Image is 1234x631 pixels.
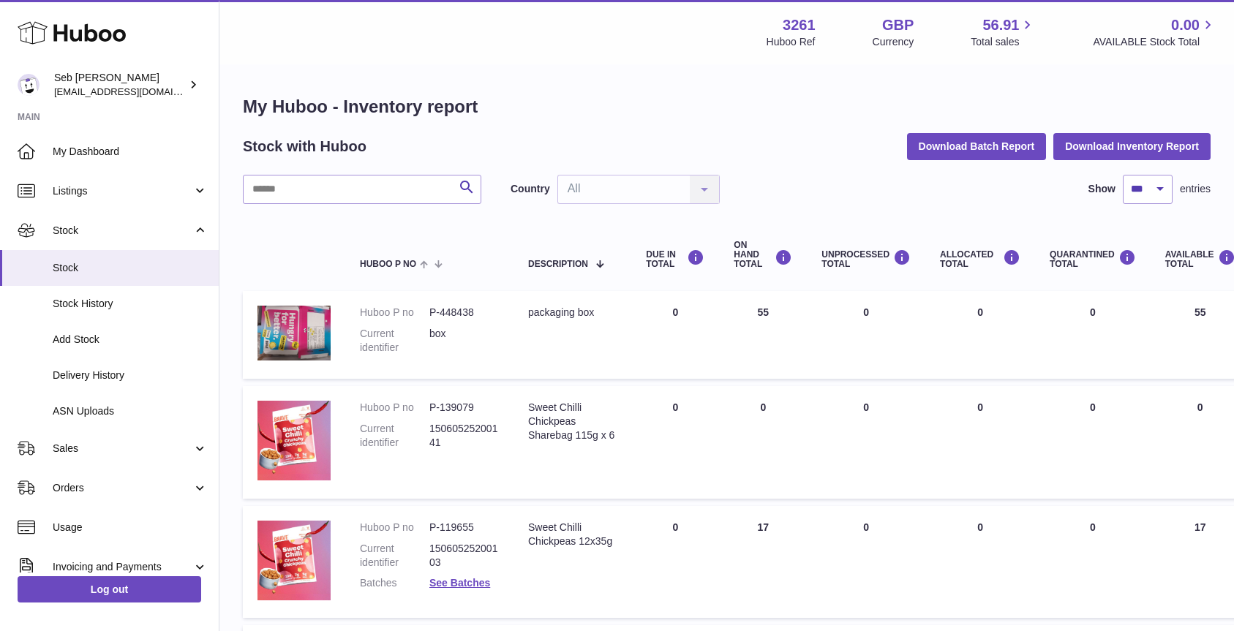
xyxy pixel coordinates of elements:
[429,521,499,534] dd: P-119655
[429,422,499,450] dd: 15060525200141
[1180,182,1211,196] span: entries
[53,560,192,574] span: Invoicing and Payments
[1088,182,1116,196] label: Show
[53,145,208,159] span: My Dashboard
[971,15,1036,49] a: 56.91 Total sales
[54,86,215,97] span: [EMAIL_ADDRESS][DOMAIN_NAME]
[360,576,429,590] dt: Batches
[429,401,499,415] dd: P-139079
[719,291,807,379] td: 55
[631,291,719,379] td: 0
[925,291,1035,379] td: 0
[631,386,719,499] td: 0
[257,521,331,600] img: product image
[53,369,208,382] span: Delivery History
[53,404,208,418] span: ASN Uploads
[982,15,1019,35] span: 56.91
[360,306,429,320] dt: Huboo P no
[719,386,807,499] td: 0
[1053,133,1211,159] button: Download Inventory Report
[360,401,429,415] dt: Huboo P no
[53,333,208,347] span: Add Stock
[528,306,617,320] div: packaging box
[631,506,719,619] td: 0
[243,95,1211,118] h1: My Huboo - Inventory report
[940,249,1020,269] div: ALLOCATED Total
[1171,15,1200,35] span: 0.00
[511,182,550,196] label: Country
[907,133,1047,159] button: Download Batch Report
[1090,521,1096,533] span: 0
[53,481,192,495] span: Orders
[971,35,1036,49] span: Total sales
[53,184,192,198] span: Listings
[646,249,704,269] div: DUE IN TOTAL
[360,327,429,355] dt: Current identifier
[1090,306,1096,318] span: 0
[807,291,925,379] td: 0
[53,261,208,275] span: Stock
[1093,15,1216,49] a: 0.00 AVAILABLE Stock Total
[528,260,588,269] span: Description
[429,306,499,320] dd: P-448438
[767,35,816,49] div: Huboo Ref
[1090,401,1096,413] span: 0
[1093,35,1216,49] span: AVAILABLE Stock Total
[360,521,429,534] dt: Huboo P no
[18,576,201,602] a: Log out
[429,327,499,355] dd: box
[1050,249,1136,269] div: QUARANTINED Total
[882,15,914,35] strong: GBP
[821,249,911,269] div: UNPROCESSED Total
[734,241,792,270] div: ON HAND Total
[360,260,416,269] span: Huboo P no
[18,74,39,96] img: ecom@bravefoods.co.uk
[53,297,208,311] span: Stock History
[53,521,208,534] span: Usage
[360,422,429,450] dt: Current identifier
[429,577,490,589] a: See Batches
[873,35,914,49] div: Currency
[53,224,192,238] span: Stock
[528,521,617,548] div: Sweet Chilli Chickpeas 12x35g
[53,442,192,456] span: Sales
[719,506,807,619] td: 17
[783,15,816,35] strong: 3261
[257,401,331,480] img: product image
[429,542,499,570] dd: 15060525200103
[807,506,925,619] td: 0
[360,542,429,570] dt: Current identifier
[54,71,186,99] div: Seb [PERSON_NAME]
[925,506,1035,619] td: 0
[243,137,366,156] h2: Stock with Huboo
[528,401,617,442] div: Sweet Chilli Chickpeas Sharebag 115g x 6
[925,386,1035,499] td: 0
[807,386,925,499] td: 0
[257,306,331,360] img: product image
